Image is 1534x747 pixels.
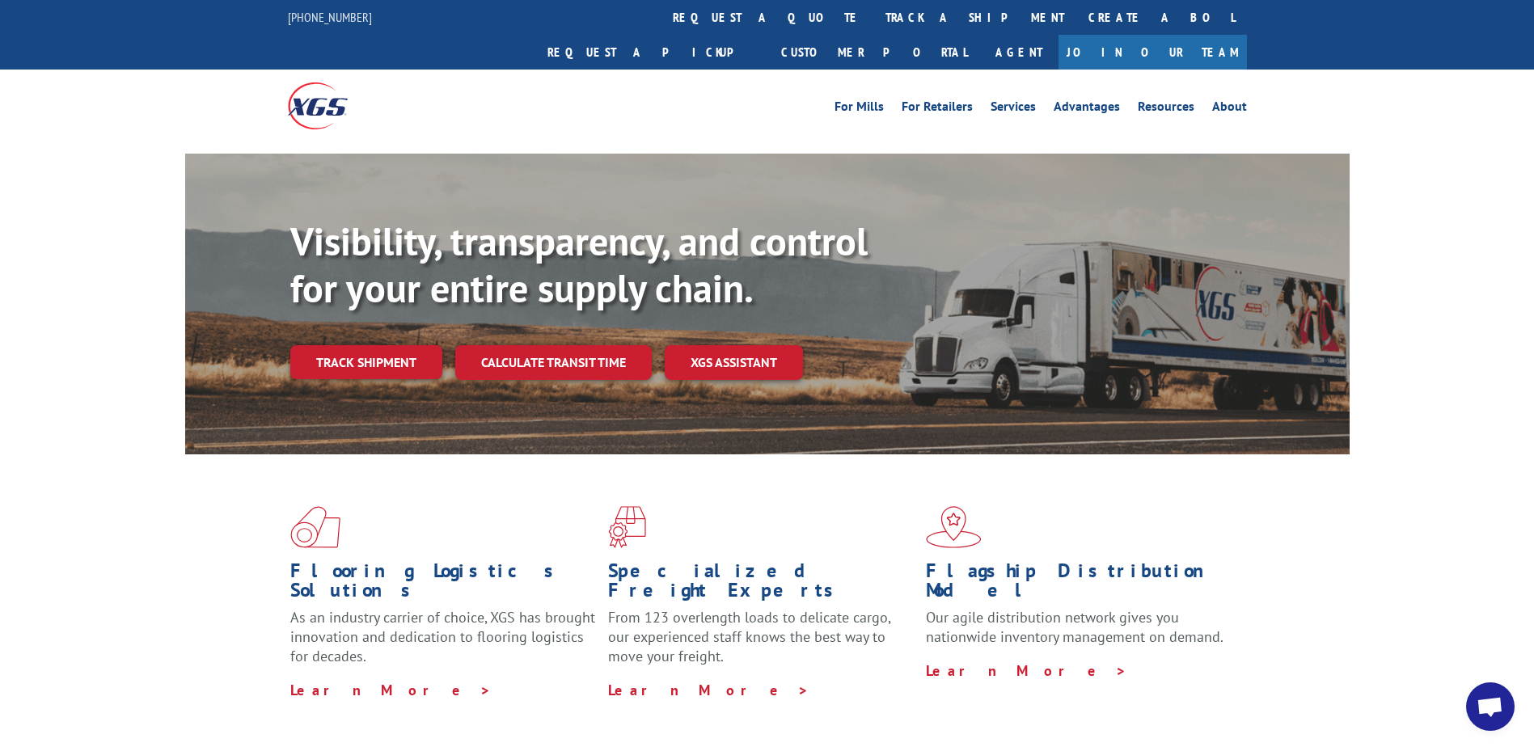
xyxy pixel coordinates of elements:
[290,608,595,665] span: As an industry carrier of choice, XGS has brought innovation and dedication to flooring logistics...
[1466,682,1515,731] div: Open chat
[290,345,442,379] a: Track shipment
[608,608,914,680] p: From 123 overlength loads to delicate cargo, our experienced staff knows the best way to move you...
[608,561,914,608] h1: Specialized Freight Experts
[926,506,982,548] img: xgs-icon-flagship-distribution-model-red
[1054,100,1120,118] a: Advantages
[991,100,1036,118] a: Services
[290,506,340,548] img: xgs-icon-total-supply-chain-intelligence-red
[1138,100,1194,118] a: Resources
[979,35,1059,70] a: Agent
[608,506,646,548] img: xgs-icon-focused-on-flooring-red
[290,216,868,313] b: Visibility, transparency, and control for your entire supply chain.
[1212,100,1247,118] a: About
[926,561,1232,608] h1: Flagship Distribution Model
[926,661,1127,680] a: Learn More >
[608,681,809,699] a: Learn More >
[835,100,884,118] a: For Mills
[1059,35,1247,70] a: Join Our Team
[288,9,372,25] a: [PHONE_NUMBER]
[455,345,652,380] a: Calculate transit time
[535,35,769,70] a: Request a pickup
[769,35,979,70] a: Customer Portal
[290,561,596,608] h1: Flooring Logistics Solutions
[665,345,803,380] a: XGS ASSISTANT
[290,681,492,699] a: Learn More >
[902,100,973,118] a: For Retailers
[926,608,1223,646] span: Our agile distribution network gives you nationwide inventory management on demand.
